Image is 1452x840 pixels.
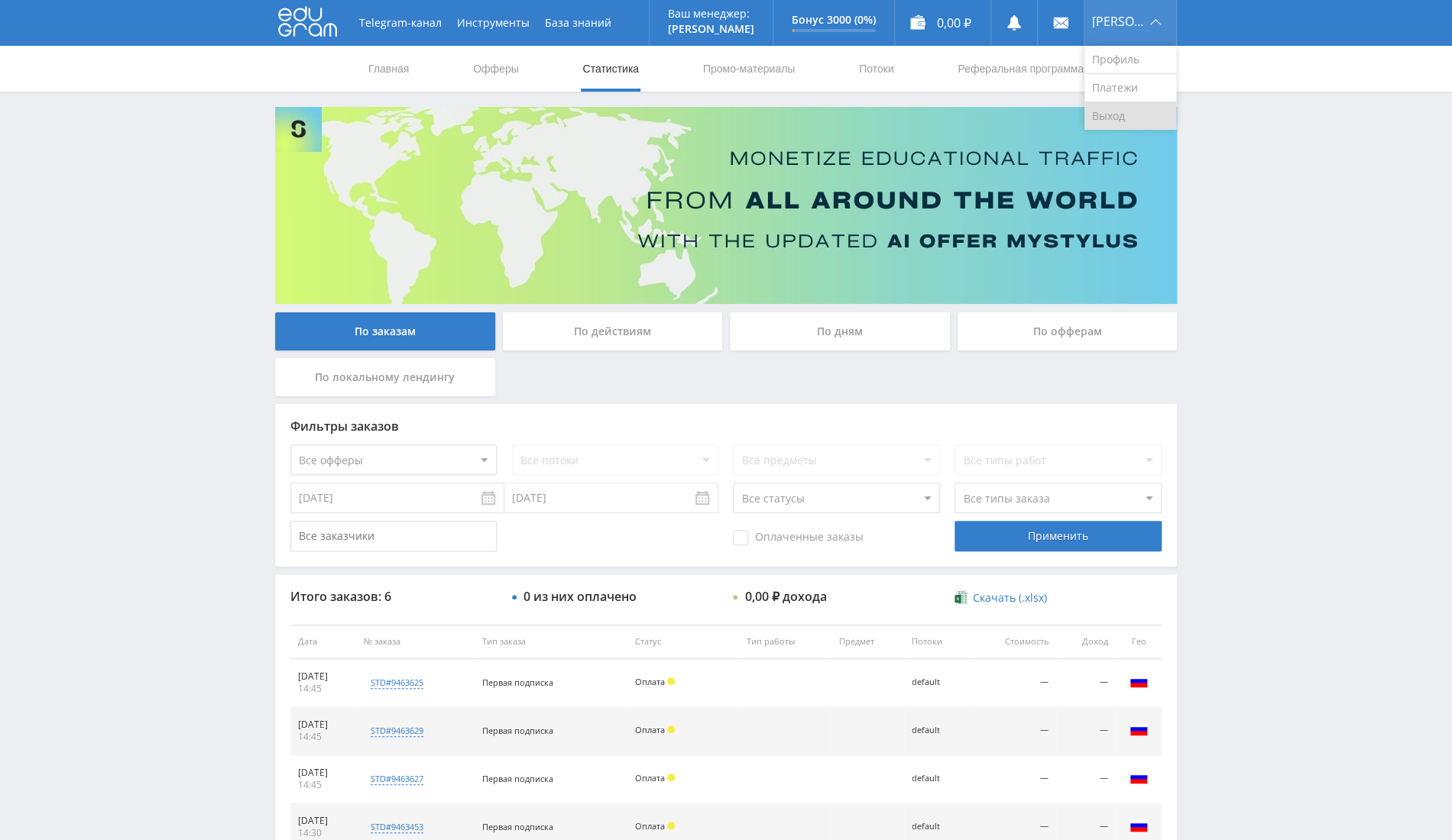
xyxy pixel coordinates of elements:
div: std#9463629 [371,725,423,737]
p: Ваш менеджер: [668,8,754,20]
span: Оплаченные заказы [733,530,863,545]
td: — [971,659,1056,707]
td: — [1056,755,1116,803]
div: По заказам [275,312,495,351]
span: Первая подписка [482,725,553,736]
div: default [912,677,963,687]
th: Гео [1116,625,1162,659]
a: Офферы [472,46,520,92]
span: Скачать (.xlsx) [973,592,1047,604]
div: По дням [730,312,950,351]
div: Итого заказов: 6 [290,590,497,603]
th: Потоки [904,625,971,659]
a: Профиль [1084,46,1176,74]
p: Бонус 3000 (0%) [792,14,876,26]
img: rus.png [1130,816,1148,835]
div: 14:30 [298,827,348,839]
a: Статистика [581,46,640,92]
div: [DATE] [298,719,348,731]
div: По локальному лендингу [275,358,495,396]
div: 14:45 [298,731,348,743]
th: Предмет [831,625,904,659]
div: По офферам [958,312,1178,351]
div: std#9463627 [371,773,423,785]
p: [PERSON_NAME] [668,23,754,35]
td: — [971,755,1056,803]
img: xlsx [954,590,967,605]
td: — [971,707,1056,755]
th: Статус [627,625,739,659]
a: Потоки [857,46,896,92]
div: По действиям [503,312,723,351]
a: Скачать (.xlsx) [954,590,1046,606]
div: [DATE] [298,815,348,827]
td: — [1056,659,1116,707]
div: default [912,774,963,783]
span: Холд [667,677,675,685]
a: Реферальная программа [956,46,1085,92]
a: Платежи [1084,74,1176,102]
input: Все заказчики [290,521,497,551]
img: rus.png [1130,672,1148,690]
div: default [912,725,963,735]
a: Выход [1084,102,1176,130]
a: Промо-материалы [702,46,796,92]
span: Холд [667,725,675,733]
span: Холд [667,774,675,781]
th: Тип заказа [475,625,627,659]
div: Применить [954,521,1161,551]
div: 0 из них оплачено [523,590,637,603]
th: Дата [290,625,356,659]
th: Стоимость [971,625,1056,659]
th: Доход [1056,625,1116,659]
div: [DATE] [298,767,348,779]
span: Оплата [635,676,665,687]
span: Оплата [635,820,665,832]
span: Холд [667,822,675,829]
img: rus.png [1130,720,1148,738]
div: Фильтры заказов [290,419,1162,433]
div: std#9463625 [371,677,423,689]
img: rus.png [1130,768,1148,787]
span: Первая подписка [482,773,553,784]
span: Оплата [635,724,665,735]
span: Первая подписка [482,821,553,832]
span: Оплата [635,772,665,783]
a: Главная [367,46,410,92]
span: Первая подписка [482,677,553,688]
td: — [1056,707,1116,755]
div: 14:45 [298,779,348,791]
th: Тип работы [739,625,831,659]
div: std#9463453 [371,821,423,833]
div: [DATE] [298,670,348,683]
div: default [912,822,963,832]
img: Banner [275,107,1177,304]
span: [PERSON_NAME] [1092,15,1146,27]
div: 14:45 [298,683,348,695]
th: № заказа [356,625,475,659]
div: 0,00 ₽ дохода [744,590,826,603]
